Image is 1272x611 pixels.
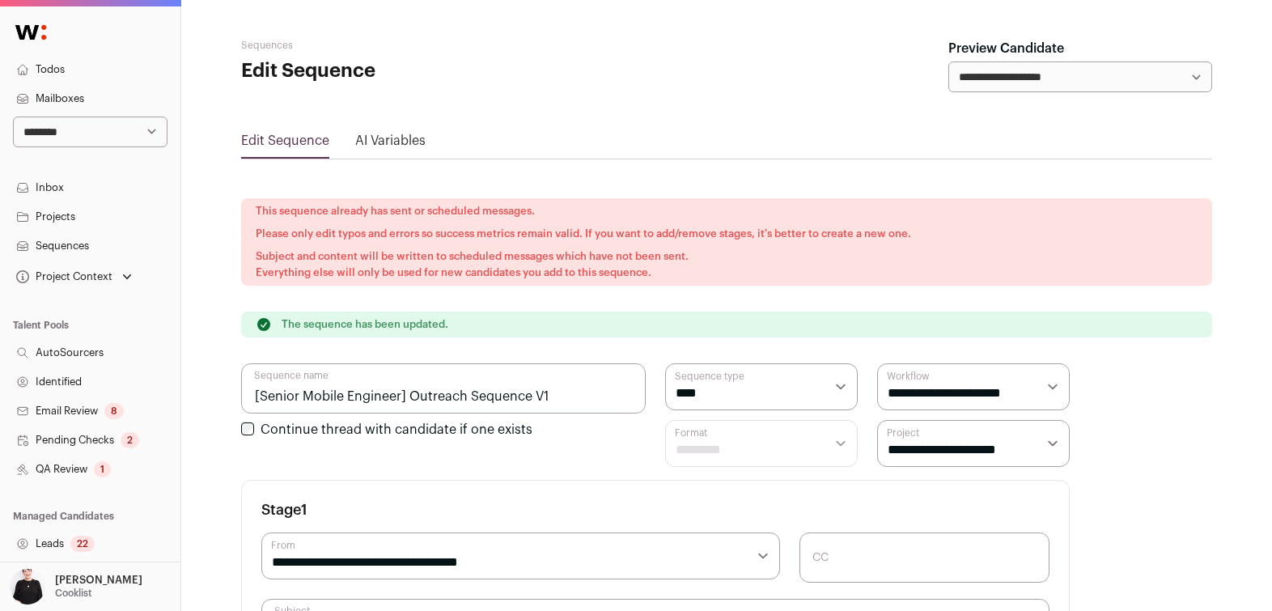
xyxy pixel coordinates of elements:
a: Edit Sequence [241,134,329,147]
p: Subject and content will be written to scheduled messages which have not been sent. Everything el... [256,248,1198,281]
img: Wellfound [6,16,55,49]
input: Sequence name [241,363,646,414]
h1: Edit Sequence [241,58,565,84]
div: 22 [70,536,95,552]
button: Open dropdown [13,265,135,288]
div: 1 [94,461,111,477]
a: Sequences [241,40,293,50]
input: CC [799,533,1049,583]
div: Project Context [13,270,112,283]
p: The sequence has been updated. [282,318,448,331]
p: This sequence already has sent or scheduled messages. [256,203,1198,219]
label: Preview Candidate [948,39,1064,58]
img: 9240684-medium_jpg [10,569,45,605]
p: [PERSON_NAME] [55,574,142,587]
button: Open dropdown [6,569,146,605]
a: AI Variables [355,134,426,147]
label: Continue thread with candidate if one exists [261,423,532,436]
h3: Stage [261,500,307,520]
div: 8 [104,403,124,419]
div: 2 [121,432,139,448]
p: Cooklist [55,587,91,600]
p: Please only edit typos and errors so success metrics remain valid. If you want to add/remove stag... [256,226,1198,242]
span: 1 [301,503,307,517]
